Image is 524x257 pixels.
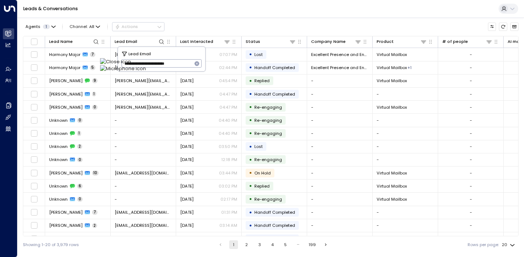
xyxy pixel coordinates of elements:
span: Unknown [49,117,68,123]
img: Microphone icon [100,65,146,72]
div: - [470,104,472,110]
span: Toggle select row [31,222,38,229]
td: - [307,127,373,140]
td: - [111,153,176,166]
div: - [470,78,472,84]
span: Yesterday [180,157,194,162]
span: ernesto.vasquez89@ymail.com [115,78,172,84]
div: - [470,196,472,202]
span: 0 [92,105,98,110]
div: • [249,49,252,59]
span: Handoff Completed [254,91,295,97]
p: 04:47 PM [219,91,237,97]
span: Ella Harper [49,209,83,215]
span: ellaharpper@gmail.com [115,209,172,215]
div: • [249,181,252,191]
div: • [249,142,252,152]
div: • [249,155,252,165]
td: - [373,140,438,153]
span: Toggle select row [31,104,38,111]
td: - [307,75,373,87]
span: Unknown [49,183,68,189]
p: 12:18 PM [221,157,237,162]
span: Tim Wong [49,170,83,176]
span: Unknown [49,144,68,149]
span: Ella Harper [49,222,83,228]
p: 01:31 PM [221,209,237,215]
span: ellaharpper@gmail.com [115,222,172,228]
span: Virtual Mailbox [377,170,407,176]
p: 03:02 PM [219,183,237,189]
nav: pagination navigation [216,240,330,249]
span: timxnyc88@gmail.com [115,170,172,176]
span: Ernesto Vasquez [49,91,83,97]
div: Company Name [311,38,361,45]
td: - [373,219,438,232]
div: - [470,117,472,123]
span: 0 [77,197,83,202]
span: Harmony Major [49,52,80,57]
span: Lost [254,52,263,57]
span: 9 [92,78,98,83]
td: - [111,127,176,140]
span: Lead Email [128,51,151,57]
button: Go to page 3 [255,240,264,249]
span: Ella Harper [49,236,83,242]
div: Company Name [311,38,346,45]
td: - [373,206,438,219]
span: 7 [92,210,98,215]
div: • [249,128,252,138]
span: 2 [77,144,82,149]
span: Agents [25,25,40,29]
span: Excellent Presence and Energetic Harmony [311,52,368,57]
div: - [470,170,472,176]
span: Yesterday [180,104,194,110]
td: - [111,180,176,192]
div: • [249,208,252,217]
span: Virtual Mailbox [377,196,407,202]
div: Status [246,38,296,45]
p: 02:44 PM [219,65,237,71]
span: Excellent Presence and Energetic Harmony [311,65,368,71]
span: thefarmsoho@majorforce.co [115,52,172,57]
span: Virtual Mailbox [377,104,407,110]
span: Toggle select row [31,51,38,58]
span: 1 [43,24,50,29]
p: 03:44 PM [219,170,237,176]
span: Toggle select row [31,156,38,163]
span: Virtual Mailbox [377,183,407,189]
span: Yesterday [180,209,194,215]
span: Toggle select row [31,169,38,177]
span: Handoff Completed [254,209,295,215]
span: Handoff Completed [254,222,295,228]
td: - [373,114,438,127]
div: • [249,168,252,178]
span: Yesterday [180,144,194,149]
div: - [470,183,472,189]
button: Customize [488,23,496,31]
span: Toggle select row [31,117,38,124]
span: 5 [90,65,95,70]
div: # of people [442,38,468,45]
span: 10 [92,170,99,176]
span: Unknown [49,130,68,136]
span: Unknown [49,157,68,162]
td: - [373,232,438,245]
span: Yesterday [180,78,194,84]
div: Button group with a nested menu [112,22,164,31]
span: Handoff Completed [254,236,295,242]
span: On Hold [254,170,271,176]
img: Close icon [100,58,146,65]
span: Yesterday [180,183,194,189]
span: Yesterday [180,130,194,136]
td: - [111,114,176,127]
td: - [307,140,373,153]
span: 6 [77,184,83,189]
span: Toggle select row [31,77,38,84]
div: Last Interacted [180,38,213,45]
label: Rows per page: [468,242,499,248]
button: Go to page 5 [281,240,290,249]
span: Toggle select row [31,235,38,242]
p: 12:15 AM [221,236,237,242]
span: Yesterday [180,91,194,97]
